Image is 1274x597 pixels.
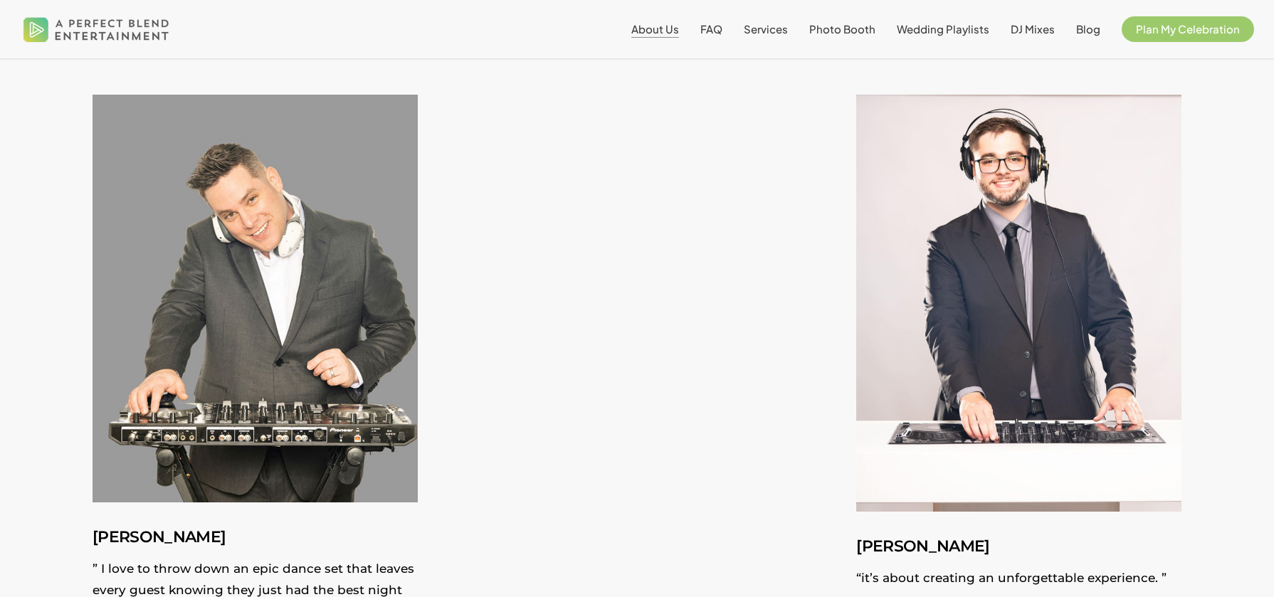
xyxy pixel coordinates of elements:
[700,22,722,36] span: FAQ
[856,533,1181,560] h3: [PERSON_NAME]
[1076,22,1100,36] span: Blog
[744,23,788,35] a: Services
[20,6,173,53] img: A Perfect Blend Entertainment
[700,23,722,35] a: FAQ
[93,524,418,551] h3: [PERSON_NAME]
[631,23,679,35] a: About Us
[1011,22,1055,36] span: DJ Mixes
[809,22,875,36] span: Photo Booth
[897,22,989,36] span: Wedding Playlists
[897,23,989,35] a: Wedding Playlists
[856,567,1181,596] p: “it’s about creating an unforgettable experience. ”
[1122,23,1254,35] a: Plan My Celebration
[744,22,788,36] span: Services
[809,23,875,35] a: Photo Booth
[1011,23,1055,35] a: DJ Mixes
[631,22,679,36] span: About Us
[1076,23,1100,35] a: Blog
[1136,22,1240,36] span: Plan My Celebration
